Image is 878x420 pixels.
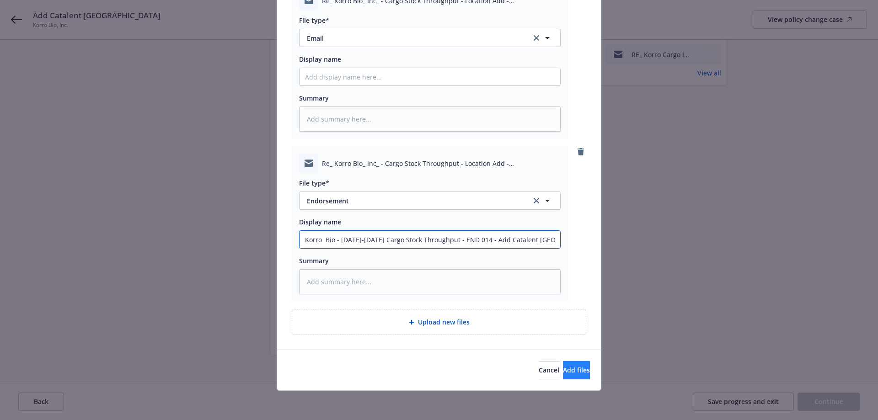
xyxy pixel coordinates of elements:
button: Add files [563,361,590,379]
a: remove [575,146,586,157]
div: Upload new files [292,309,586,335]
a: clear selection [531,195,542,206]
span: File type* [299,179,329,187]
span: Summary [299,94,329,102]
span: Display name [299,55,341,64]
span: Cancel [539,366,559,374]
span: File type* [299,16,329,25]
a: clear selection [531,32,542,43]
span: Add files [563,366,590,374]
span: Re_ Korro Bio_ Inc_ - Cargo Stock Throughput - Location Add - [GEOGRAPHIC_DATA] ([GEOGRAPHIC_DATA... [322,159,561,168]
input: Add display name here... [300,68,560,85]
span: Email [307,33,519,43]
button: Emailclear selection [299,29,561,47]
span: Display name [299,218,341,226]
input: Add display name here... [300,231,560,248]
button: Endorsementclear selection [299,191,561,210]
span: Endorsement [307,196,519,206]
span: Upload new files [418,317,470,327]
button: Cancel [539,361,559,379]
span: Summary [299,256,329,265]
